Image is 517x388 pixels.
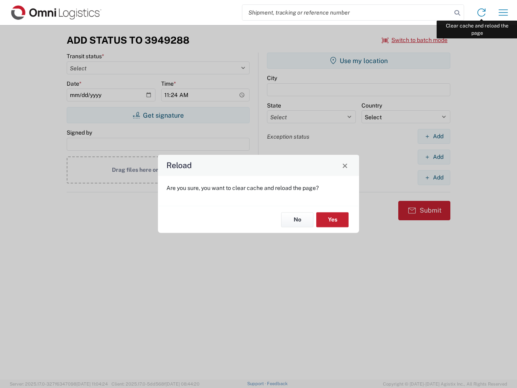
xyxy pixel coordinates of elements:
input: Shipment, tracking or reference number [242,5,452,20]
h4: Reload [166,160,192,171]
button: Yes [316,212,349,227]
button: Close [339,160,351,171]
button: No [281,212,313,227]
p: Are you sure, you want to clear cache and reload the page? [166,184,351,192]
